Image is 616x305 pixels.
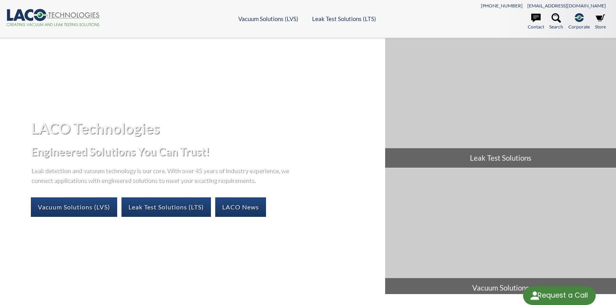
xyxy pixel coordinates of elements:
[529,289,541,302] img: round button
[481,3,523,9] a: [PHONE_NUMBER]
[31,197,117,217] a: Vacuum Solutions (LVS)
[121,197,211,217] a: Leak Test Solutions (LTS)
[215,197,266,217] a: LACO News
[385,168,616,298] a: Vacuum Solutions
[385,38,616,168] a: Leak Test Solutions
[537,286,588,304] div: Request a Call
[568,23,590,30] span: Corporate
[31,144,379,159] h2: Engineered Solutions You Can Trust!
[523,286,596,305] div: Request a Call
[238,15,298,22] a: Vacuum Solutions (LVS)
[595,13,606,30] a: Store
[527,3,606,9] a: [EMAIL_ADDRESS][DOMAIN_NAME]
[385,148,616,168] span: Leak Test Solutions
[549,13,563,30] a: Search
[31,165,293,185] p: Leak detection and vacuum technology is our core. With over 45 years of industry experience, we c...
[31,119,379,138] h1: LACO Technologies
[528,13,544,30] a: Contact
[385,278,616,298] span: Vacuum Solutions
[312,15,376,22] a: Leak Test Solutions (LTS)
